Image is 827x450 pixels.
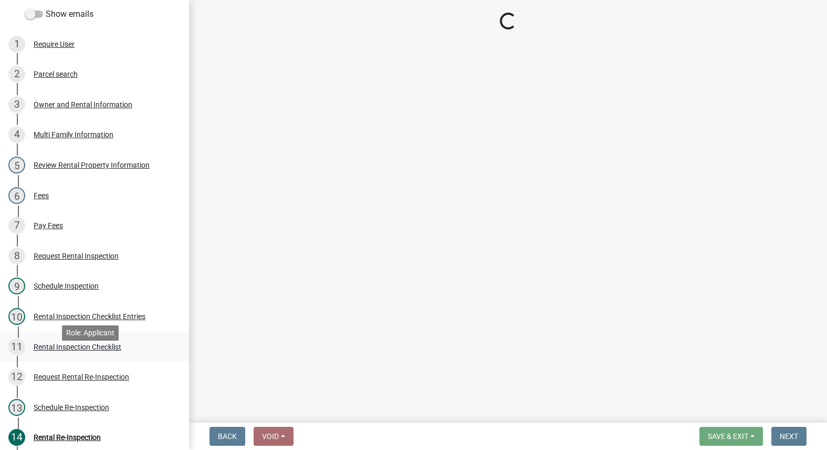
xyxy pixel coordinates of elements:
[771,427,807,446] button: Next
[34,252,119,260] div: Request Rental Inspection
[34,161,150,169] div: Review Rental Property Information
[34,313,145,320] div: Rental Inspection Checklist Entries
[780,432,798,441] span: Next
[8,187,25,204] div: 6
[8,399,25,416] div: 13
[262,432,279,441] span: Void
[699,427,763,446] button: Save & Exit
[34,343,121,351] div: Rental Inspection Checklist
[8,157,25,173] div: 5
[34,131,113,138] div: Multi Family Information
[8,126,25,143] div: 4
[8,278,25,294] div: 9
[8,308,25,325] div: 10
[8,369,25,385] div: 12
[8,36,25,53] div: 1
[34,434,101,441] div: Rental Re-Inspection
[708,432,748,441] span: Save & Exit
[34,222,63,229] div: Pay Fees
[34,40,75,48] div: Require User
[210,427,245,446] button: Back
[34,404,109,411] div: Schedule Re-Inspection
[8,96,25,113] div: 3
[62,325,119,341] div: Role: Applicant
[34,373,129,381] div: Request Rental Re-Inspection
[34,192,49,199] div: Fees
[8,429,25,446] div: 14
[8,339,25,355] div: 11
[218,432,237,441] span: Back
[25,8,93,21] label: Show emails
[8,66,25,83] div: 2
[254,427,294,446] button: Void
[8,217,25,234] div: 7
[34,101,132,108] div: Owner and Rental Information
[34,70,78,78] div: Parcel search
[8,248,25,264] div: 8
[34,282,99,290] div: Schedule Inspection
